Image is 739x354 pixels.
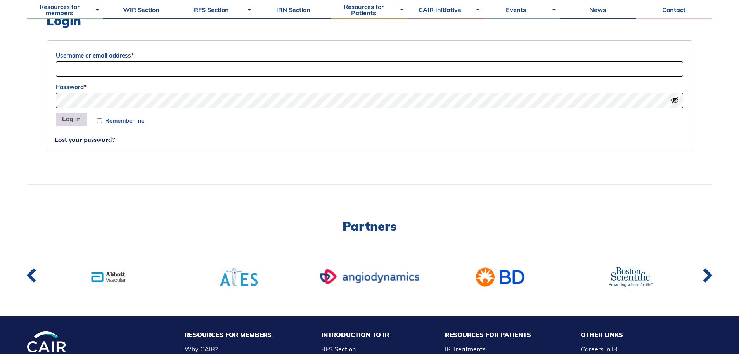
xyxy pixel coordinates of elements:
img: CIRA [27,331,66,353]
a: Lost your password? [55,135,115,144]
label: Password [56,81,683,93]
a: IR Treatments [445,345,486,353]
a: Why CAIR? [185,345,218,353]
a: Careers in IR [581,345,618,353]
input: Remember me [97,118,102,123]
label: Username or email address [56,50,683,61]
h2: Login [47,13,692,28]
span: Remember me [105,118,144,124]
button: Log in [56,113,87,127]
h2: Partners [27,220,712,232]
button: Show password [670,96,679,105]
a: RFS Section [321,345,356,353]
